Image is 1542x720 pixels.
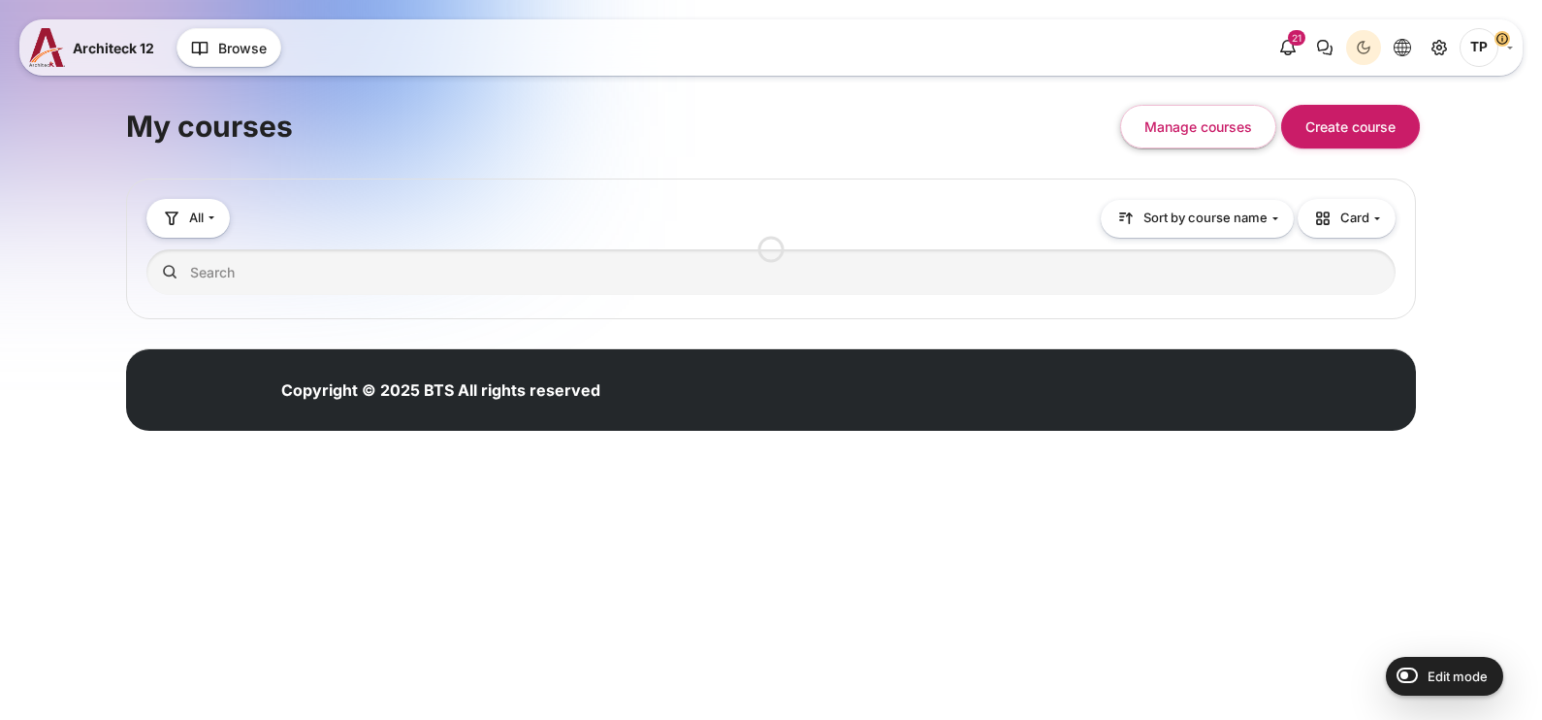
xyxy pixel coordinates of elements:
[1270,30,1305,65] div: Show notification window with 21 new notifications
[177,28,281,67] button: Browse
[1422,30,1457,65] a: Site administration
[29,28,65,67] img: A12
[218,38,267,58] span: Browse
[146,199,230,237] button: Grouping drop-down menu
[1346,30,1381,65] button: Light Mode Dark Mode
[1101,200,1294,238] button: Sorting drop-down menu
[1281,105,1420,148] button: Create course
[126,179,1416,319] section: Course overview
[1307,30,1342,65] button: There are 0 unread conversations
[1428,669,1488,684] span: Edit mode
[1385,30,1420,65] button: Languages
[1313,209,1369,228] span: Card
[1460,28,1513,67] a: User menu
[146,199,1396,299] div: Course overview controls
[1288,30,1305,46] div: 21
[1349,33,1378,62] div: Dark Mode
[1460,28,1498,67] span: Thanyaphon Pongpaichet
[126,56,1416,319] section: Content
[146,249,1396,295] input: Search
[281,380,600,400] strong: Copyright © 2025 BTS All rights reserved
[1298,199,1396,238] button: Display drop-down menu
[189,209,204,228] span: All
[126,108,293,146] h1: My courses
[1120,105,1276,148] button: Manage courses
[29,28,162,67] a: A12 A12 Architeck 12
[1143,209,1268,228] span: Sort by course name
[73,38,154,58] span: Architeck 12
